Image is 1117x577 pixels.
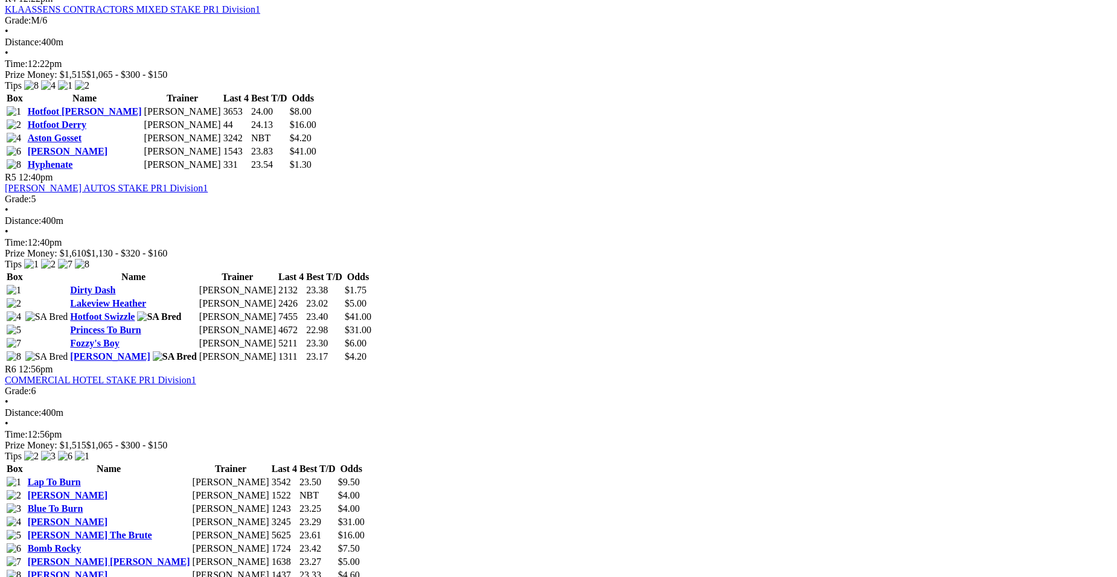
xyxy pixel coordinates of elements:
span: 12:56pm [19,364,53,374]
td: [PERSON_NAME] [192,516,270,528]
th: Name [27,463,191,475]
th: Trainer [192,463,270,475]
td: 23.30 [306,337,343,349]
td: [PERSON_NAME] [144,145,222,158]
td: [PERSON_NAME] [199,324,277,336]
td: 3653 [223,106,249,118]
span: R5 [5,172,16,182]
td: 1638 [271,556,298,568]
span: $1,065 - $300 - $150 [86,69,168,80]
a: [PERSON_NAME] [70,351,150,362]
td: 3245 [271,516,298,528]
a: [PERSON_NAME] The Brute [28,530,152,540]
td: 7455 [278,311,304,323]
td: 24.13 [251,119,288,131]
span: $1,065 - $300 - $150 [86,440,168,450]
td: 2426 [278,298,304,310]
th: Name [27,92,142,104]
td: [PERSON_NAME] [199,298,277,310]
a: Lap To Burn [28,477,81,487]
span: $1.75 [345,285,366,295]
div: 12:22pm [5,59,1112,69]
th: Odds [344,271,372,283]
span: $1,130 - $320 - $160 [86,248,168,258]
span: Box [7,464,23,474]
span: Grade: [5,194,31,204]
img: 2 [7,490,21,501]
td: NBT [299,489,336,502]
img: 4 [7,517,21,528]
td: [PERSON_NAME] [199,337,277,349]
img: 2 [75,80,89,91]
a: Hotfoot Derry [28,120,86,130]
span: $7.50 [338,543,360,553]
div: Prize Money: $1,515 [5,440,1112,451]
td: [PERSON_NAME] [192,556,270,568]
td: 1724 [271,543,298,555]
td: 5625 [271,529,298,541]
th: Odds [338,463,365,475]
td: [PERSON_NAME] [192,489,270,502]
a: [PERSON_NAME] [28,490,107,500]
img: 1 [75,451,89,462]
img: 4 [41,80,56,91]
td: [PERSON_NAME] [144,106,222,118]
div: 400m [5,215,1112,226]
td: 23.50 [299,476,336,488]
img: 7 [7,338,21,349]
td: [PERSON_NAME] [144,159,222,171]
th: Last 4 [223,92,249,104]
a: COMMERCIAL HOTEL STAKE PR1 Division1 [5,375,196,385]
th: Name [69,271,197,283]
span: $4.00 [338,503,360,514]
span: • [5,226,8,237]
span: $16.00 [338,530,365,540]
th: Best T/D [251,92,288,104]
span: $41.00 [345,311,371,322]
span: R6 [5,364,16,374]
span: • [5,418,8,429]
a: KLAASSENS CONTRACTORS MIXED STAKE PR1 Division1 [5,4,260,14]
span: $16.00 [290,120,316,130]
td: 5211 [278,337,304,349]
a: Fozzy's Boy [70,338,119,348]
a: Princess To Burn [70,325,141,335]
td: 23.40 [306,311,343,323]
a: Dirty Dash [70,285,115,295]
span: $4.20 [290,133,312,143]
img: 2 [24,451,39,462]
img: 2 [7,298,21,309]
td: 44 [223,119,249,131]
a: Blue To Burn [28,503,83,514]
img: 5 [7,325,21,336]
span: Tips [5,259,22,269]
span: Box [7,93,23,103]
span: $4.00 [338,490,360,500]
img: SA Bred [25,351,68,362]
th: Best T/D [306,271,343,283]
td: 1243 [271,503,298,515]
th: Last 4 [278,271,304,283]
td: 1311 [278,351,304,363]
span: Tips [5,451,22,461]
span: Time: [5,237,28,247]
a: Hotfoot [PERSON_NAME] [28,106,142,116]
img: 7 [58,259,72,270]
a: Hotfoot Swizzle [70,311,135,322]
span: $5.00 [345,298,366,308]
div: 400m [5,407,1112,418]
span: Box [7,272,23,282]
td: 3242 [223,132,249,144]
img: 6 [58,451,72,462]
a: Bomb Rocky [28,543,81,553]
img: 5 [7,530,21,541]
img: 1 [7,106,21,117]
td: 23.17 [306,351,343,363]
img: 6 [7,146,21,157]
a: [PERSON_NAME] [28,146,107,156]
img: SA Bred [153,351,197,362]
img: 1 [24,259,39,270]
span: 12:40pm [19,172,53,182]
td: 3542 [271,476,298,488]
td: [PERSON_NAME] [144,132,222,144]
